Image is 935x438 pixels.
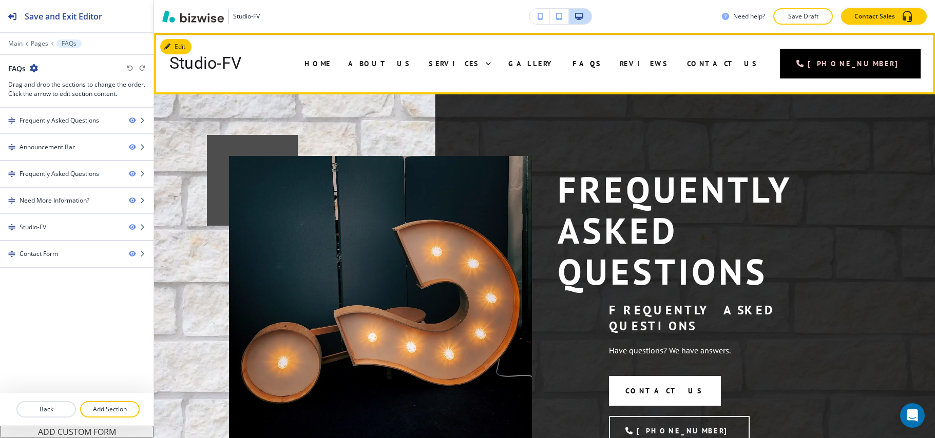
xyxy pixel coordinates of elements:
button: Back [16,401,76,417]
h4: Studio-FV [169,53,241,74]
button: FAQs [56,39,82,48]
p: Back [17,405,75,414]
img: Drag [8,117,15,124]
p: Save Draft [787,12,819,21]
div: Frequently Asked Questions [20,116,99,125]
button: Contact Sales [841,8,927,25]
h3: Drag and drop the sections to change the order. Click the arrow to edit section content. [8,80,145,98]
img: Drag [8,170,15,177]
div: Need More Information? [20,196,89,205]
div: Announcement Bar [20,143,75,152]
span: About Us [348,59,411,68]
span: Reviews [620,59,670,68]
span: Services [429,59,480,68]
span: Contact Us [687,59,759,68]
p: Frequently Asked Questions [609,302,861,334]
h2: Save and Exit Editor [25,10,102,23]
button: Main [8,40,23,47]
p: Have questions? We have answers. [609,344,861,357]
button: Edit [160,39,192,54]
span: Gallery [508,59,556,68]
p: Contact Sales [854,12,895,21]
img: Drag [8,250,15,257]
button: Add Section [80,401,140,417]
p: Add Section [81,405,139,414]
h3: Need help? [733,12,765,21]
img: Drag [8,144,15,151]
button: contact us [609,375,721,405]
div: Frequently Asked Questions [20,169,99,178]
h3: Studio-FV [233,12,260,21]
p: FAQs [62,40,77,47]
span: Home [304,59,331,68]
span: FAQs [573,59,602,68]
img: Bizwise Logo [162,10,224,23]
div: Services [429,58,490,69]
button: Studio-FV [162,9,260,24]
div: Open Intercom Messenger [900,403,925,428]
div: Studio-FV [20,223,46,232]
p: Frequently Asked Questions [558,169,861,292]
img: Drag [8,197,15,204]
img: Drag [8,224,15,231]
a: [PHONE_NUMBER] [780,49,921,78]
button: Save Draft [773,8,833,25]
button: Pages [31,40,48,47]
div: Contact Form [20,249,58,258]
h2: FAQs [8,63,26,74]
